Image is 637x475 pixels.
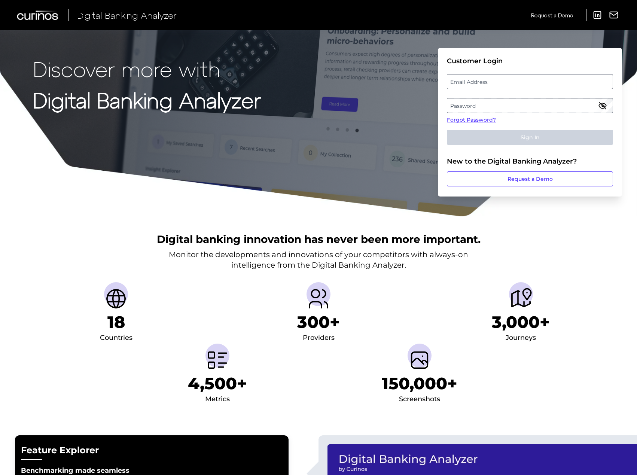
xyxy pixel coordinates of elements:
p: Monitor the developments and innovations of your competitors with always-on intelligence from the... [169,249,468,270]
span: Digital Banking Analyzer [77,10,177,21]
strong: Digital Banking Analyzer [33,87,261,112]
h2: Digital banking innovation has never been more important. [157,232,481,246]
div: Providers [303,332,335,344]
h1: 18 [107,312,125,332]
div: New to the Digital Banking Analyzer? [447,157,613,165]
h2: Feature Explorer [21,444,283,457]
label: Email Address [447,75,612,88]
button: Sign In [447,130,613,145]
a: Request a Demo [447,171,613,186]
span: Request a Demo [531,12,573,18]
p: Discover more with [33,57,261,80]
img: Journeys [509,287,533,311]
img: Metrics [205,348,229,372]
img: Countries [104,287,128,311]
div: Metrics [205,393,230,405]
a: Request a Demo [531,9,573,21]
strong: Benchmarking made seamless [21,466,129,475]
div: Customer Login [447,57,613,65]
h1: 150,000+ [382,374,457,393]
h1: 3,000+ [492,312,550,332]
a: Forgot Password? [447,116,613,124]
img: Curinos [17,10,59,20]
div: Countries [100,332,132,344]
img: Screenshots [408,348,432,372]
div: Journeys [506,332,536,344]
label: Password [447,99,612,112]
h1: 4,500+ [188,374,247,393]
div: Screenshots [399,393,440,405]
h1: 300+ [297,312,340,332]
img: Providers [307,287,330,311]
